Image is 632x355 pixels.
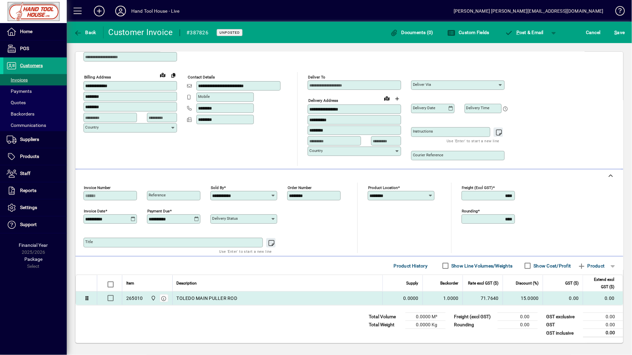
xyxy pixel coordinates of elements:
span: Cancel [586,27,601,38]
span: Invoices [7,77,28,82]
td: 0.00 [583,313,623,321]
a: View on map [381,93,392,104]
td: 0.0000 M³ [406,313,446,321]
label: Show Line Volumes/Weights [450,262,513,269]
mat-hint: Use 'Enter' to start a new line [219,247,272,255]
mat-label: Country [85,125,99,130]
td: 0.0000 Kg [406,321,446,329]
span: Quotes [7,100,26,105]
td: 0.00 [543,292,583,305]
span: Product History [394,260,428,271]
span: Custom Fields [447,30,489,35]
mat-label: Invoice date [84,209,105,213]
button: Add [89,5,110,17]
span: Unposted [219,30,240,35]
mat-label: Product location [368,185,398,190]
td: GST inclusive [543,329,583,337]
span: Item [126,280,134,287]
a: Payments [3,85,67,97]
div: Customer Invoice [109,27,173,38]
mat-label: Order number [288,185,312,190]
td: 0.00 [583,329,623,337]
span: Extend excl GST ($) [587,276,615,291]
td: 0.00 [498,321,538,329]
span: Description [177,280,197,287]
span: Communications [7,123,46,128]
span: Financial Year [19,242,48,248]
td: Freight (excl GST) [451,313,498,321]
span: Package [24,256,42,262]
a: Settings [3,199,67,216]
td: GST [543,321,583,329]
td: 0.00 [583,321,623,329]
span: Staff [20,171,30,176]
a: Suppliers [3,131,67,148]
span: Products [20,154,39,159]
a: Reports [3,182,67,199]
mat-label: Payment due [147,209,170,213]
span: Home [20,29,32,34]
td: 0.00 [498,313,538,321]
a: Products [3,148,67,165]
span: Support [20,222,37,227]
button: Profile [110,5,131,17]
td: GST exclusive [543,313,583,321]
td: 0.00 [583,292,623,305]
mat-hint: Use 'Enter' to start a new line [447,137,499,145]
div: #387826 [187,27,209,38]
mat-label: Deliver via [413,82,431,87]
mat-label: Country [309,148,323,153]
mat-label: Sold by [211,185,224,190]
span: Customers [20,63,43,68]
td: Total Volume [365,313,406,321]
button: Product History [391,260,431,272]
a: Support [3,216,67,233]
div: 71.7640 [467,295,499,302]
mat-label: Deliver To [308,75,325,79]
mat-label: Instructions [413,129,433,134]
button: Documents (0) [388,26,435,38]
button: Copy to Delivery address [168,70,179,80]
button: Product [575,260,608,272]
a: POS [3,40,67,57]
span: GST ($) [566,280,579,287]
span: Back [74,30,96,35]
a: Staff [3,165,67,182]
button: Cancel [585,26,603,38]
mat-label: Mobile [198,94,210,99]
span: ave [615,27,625,38]
div: 265010 [126,295,143,302]
span: POS [20,46,29,51]
td: Rounding [451,321,498,329]
a: Invoices [3,74,67,85]
div: Hand Tool House - Live [131,6,180,16]
span: Settings [20,205,37,210]
span: 1.0000 [444,295,459,302]
button: Save [613,26,627,38]
span: Backorders [7,111,34,117]
span: Payments [7,88,32,94]
span: Suppliers [20,137,39,142]
a: View on map [157,69,168,80]
span: P [517,30,520,35]
span: Reports [20,188,36,193]
button: Choose address [392,93,403,104]
span: Frankton [149,295,157,302]
span: Backorder [441,280,459,287]
a: Quotes [3,97,67,108]
span: Documents (0) [390,30,434,35]
button: Post & Email [502,26,547,38]
label: Show Cost/Profit [532,262,571,269]
div: [PERSON_NAME] [PERSON_NAME][EMAIL_ADDRESS][DOMAIN_NAME] [454,6,604,16]
span: Rate excl GST ($) [468,280,499,287]
td: 15.0000 [503,292,543,305]
mat-label: Rounding [462,209,478,213]
span: S [615,30,617,35]
span: ost & Email [505,30,544,35]
span: Discount (%) [516,280,539,287]
button: Back [72,26,98,38]
mat-label: Freight (excl GST) [462,185,493,190]
span: Supply [406,280,419,287]
app-page-header-button: Back [67,26,104,38]
mat-label: Delivery date [413,106,436,110]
